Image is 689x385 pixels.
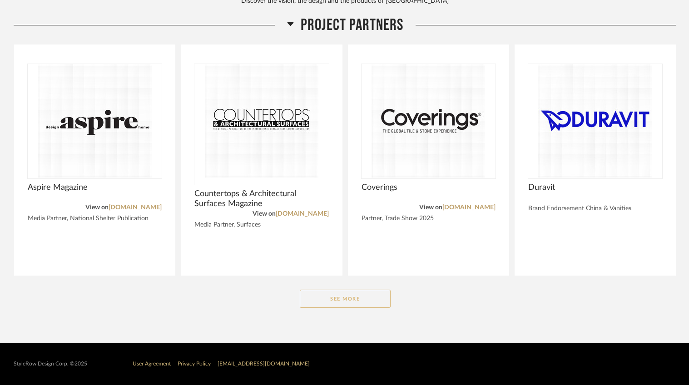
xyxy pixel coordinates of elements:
div: 0 [194,64,328,178]
a: [DOMAIN_NAME] [442,204,496,211]
img: undefined [362,64,496,178]
img: undefined [528,64,662,178]
div: Partner, Trade Show 2025 [362,215,496,222]
span: View on [85,204,109,211]
span: View on [253,211,276,217]
span: Coverings [362,183,496,192]
button: See More [300,290,391,308]
span: PROJECT PARTNERS [301,15,403,35]
a: [EMAIL_ADDRESS][DOMAIN_NAME] [218,361,310,366]
a: User Agreement [133,361,171,366]
img: undefined [194,64,328,178]
img: undefined [28,64,162,178]
span: Duravit [528,183,662,192]
a: Privacy Policy [178,361,211,366]
div: Brand Endorsement China & Vanities [528,205,662,212]
div: Media Partner, Surfaces [194,221,328,229]
a: [DOMAIN_NAME] [276,211,329,217]
span: View on [419,204,442,211]
span: Aspire Magazine [28,183,162,192]
span: Countertops & Architectural Surfaces Magazine [194,189,328,209]
a: [DOMAIN_NAME] [109,204,162,211]
div: Media Partner, National Shelter Publication [28,215,162,222]
div: StyleRow Design Corp. ©2025 [14,360,87,367]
